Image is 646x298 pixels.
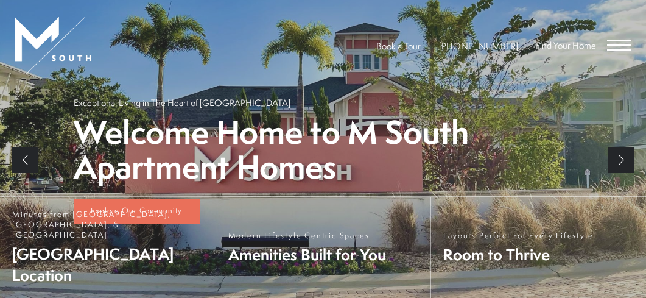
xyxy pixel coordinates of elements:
span: Modern Lifestyle Centric Spaces [228,230,386,241]
a: Book a Tour [376,40,421,52]
a: Previous [12,147,38,173]
a: Call Us at 813-570-8014 [439,40,518,52]
span: [PHONE_NUMBER] [439,40,518,52]
button: Open Menu [607,40,631,51]
p: Exceptional Living in The Heart of [GEOGRAPHIC_DATA] [74,96,290,109]
a: Next [608,147,634,173]
a: Modern Lifestyle Centric Spaces [216,197,431,298]
a: Find Your Home [536,39,596,52]
span: [GEOGRAPHIC_DATA] Location [12,243,203,286]
span: Minutes from [GEOGRAPHIC_DATA], [GEOGRAPHIC_DATA], & [GEOGRAPHIC_DATA] [12,209,203,240]
span: Room to Thrive [443,244,593,265]
p: Welcome Home to M South Apartment Homes [74,115,573,184]
span: Amenities Built for You [228,244,386,265]
img: MSouth [15,17,91,74]
span: Layouts Perfect For Every Lifestyle [443,230,593,241]
a: Layouts Perfect For Every Lifestyle [430,197,646,298]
